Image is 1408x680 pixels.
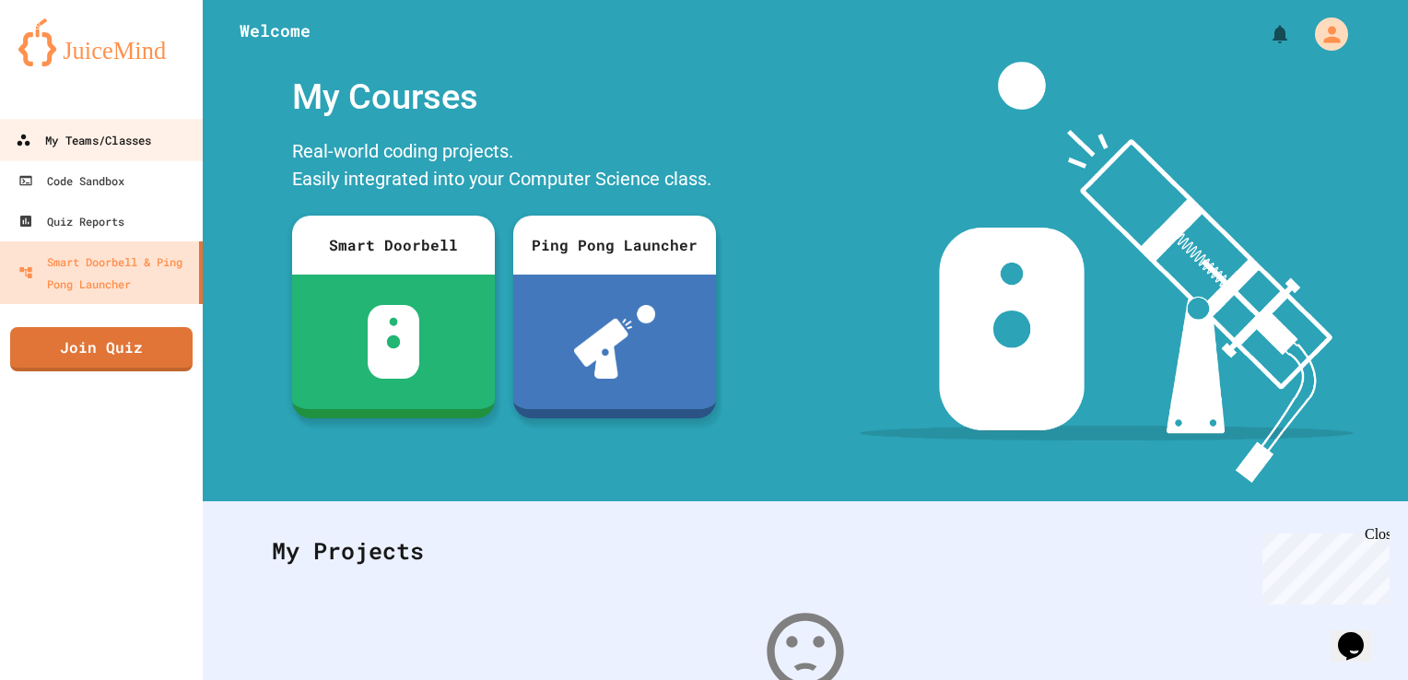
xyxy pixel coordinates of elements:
[18,18,184,66] img: logo-orange.svg
[18,210,124,232] div: Quiz Reports
[1331,606,1390,662] iframe: chat widget
[283,133,725,202] div: Real-world coding projects. Easily integrated into your Computer Science class.
[18,251,192,295] div: Smart Doorbell & Ping Pong Launcher
[1235,18,1296,50] div: My Notifications
[10,327,193,371] a: Join Quiz
[283,62,725,133] div: My Courses
[16,129,151,152] div: My Teams/Classes
[7,7,127,117] div: Chat with us now!Close
[513,216,716,275] div: Ping Pong Launcher
[860,62,1354,483] img: banner-image-my-projects.png
[292,216,495,275] div: Smart Doorbell
[1255,526,1390,604] iframe: chat widget
[253,515,1357,587] div: My Projects
[574,305,656,379] img: ppl-with-ball.png
[1296,13,1353,55] div: My Account
[368,305,420,379] img: sdb-white.svg
[18,170,124,192] div: Code Sandbox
